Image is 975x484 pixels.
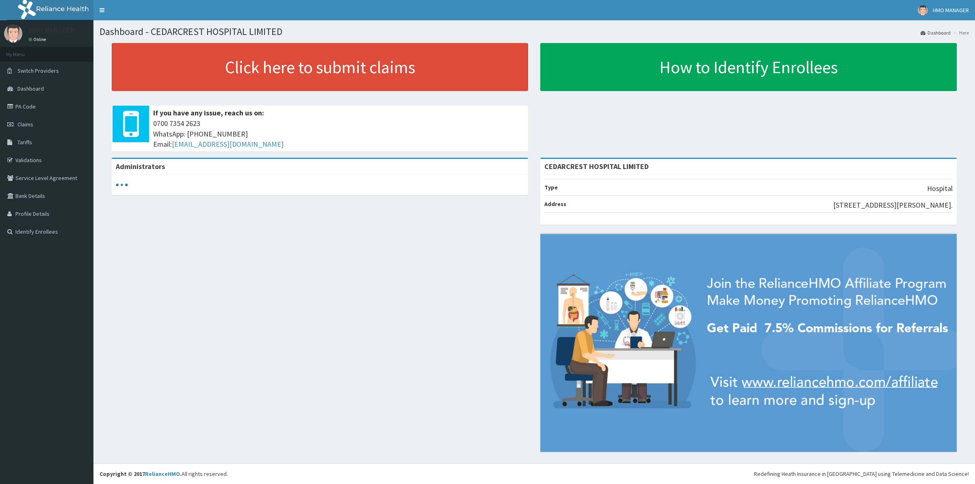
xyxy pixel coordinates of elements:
a: [EMAIL_ADDRESS][DOMAIN_NAME] [172,139,284,149]
strong: CEDARCREST HOSPITAL LIMITED [544,162,649,171]
h1: Dashboard - CEDARCREST HOSPITAL LIMITED [100,26,969,37]
footer: All rights reserved. [93,463,975,484]
p: Hospital [927,183,953,194]
p: HMO MANAGER [28,26,75,34]
p: [STREET_ADDRESS][PERSON_NAME]. [833,200,953,211]
span: Dashboard [17,85,44,92]
img: User Image [918,5,928,15]
a: How to Identify Enrollees [540,43,957,91]
span: Claims [17,121,33,128]
span: HMO MANAGER [933,7,969,14]
img: User Image [4,24,22,43]
span: Switch Providers [17,67,59,74]
strong: Copyright © 2017 . [100,470,182,477]
a: RelianceHMO [145,470,180,477]
b: Address [544,200,566,208]
b: Administrators [116,162,165,171]
div: Redefining Heath Insurance in [GEOGRAPHIC_DATA] using Telemedicine and Data Science! [754,470,969,478]
span: Tariffs [17,139,32,146]
b: Type [544,184,558,191]
img: provider-team-banner.png [540,234,957,452]
svg: audio-loading [116,179,128,191]
a: Click here to submit claims [112,43,528,91]
span: 0700 7354 2623 WhatsApp: [PHONE_NUMBER] Email: [153,118,524,150]
a: Dashboard [921,29,951,36]
li: Here [951,29,969,36]
a: Online [28,37,48,42]
b: If you have any issue, reach us on: [153,108,264,117]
